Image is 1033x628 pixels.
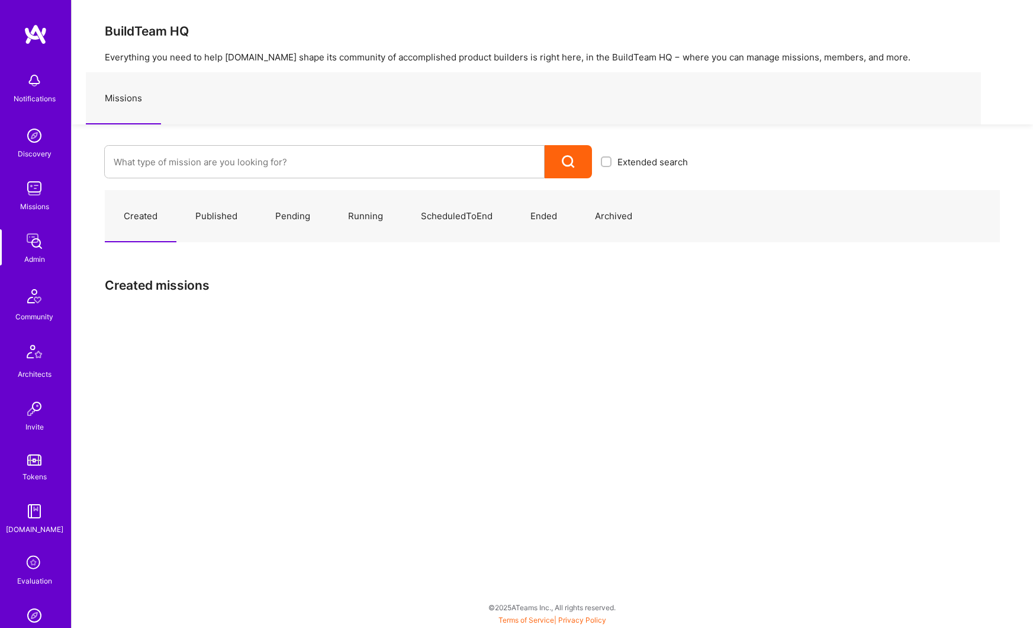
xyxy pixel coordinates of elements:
div: Discovery [18,148,52,160]
div: Architects [18,368,52,380]
a: Missions [86,73,161,124]
h3: BuildTeam HQ [105,24,1000,39]
div: Tokens [22,470,47,483]
img: Admin Search [22,604,46,627]
img: bell [22,69,46,92]
img: Invite [22,397,46,421]
a: ScheduledToEnd [402,191,511,242]
p: Everything you need to help [DOMAIN_NAME] shape its community of accomplished product builders is... [105,51,1000,63]
a: Privacy Policy [558,616,606,624]
img: discovery [22,124,46,148]
div: Missions [20,200,49,213]
a: Archived [576,191,651,242]
img: Architects [20,339,49,368]
img: Community [20,282,49,310]
div: Evaluation [17,575,52,587]
img: logo [24,24,47,45]
img: admin teamwork [22,229,46,253]
i: icon Search [562,155,575,169]
i: icon SelectionTeam [23,552,46,575]
span: Extended search [617,156,688,168]
span: | [498,616,606,624]
a: Ended [511,191,576,242]
a: Pending [256,191,329,242]
div: Invite [25,421,44,433]
img: teamwork [22,177,46,200]
img: tokens [27,454,41,466]
div: Community [15,310,53,323]
a: Published [176,191,256,242]
div: Admin [24,253,45,265]
input: What type of mission are you looking for? [114,147,535,177]
div: © 2025 ATeams Inc., All rights reserved. [71,592,1033,622]
div: Notifications [14,92,56,105]
a: Running [329,191,402,242]
img: guide book [22,499,46,523]
h3: Created missions [105,278,1000,293]
a: Terms of Service [498,616,554,624]
div: [DOMAIN_NAME] [6,523,63,536]
a: Created [105,191,176,242]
